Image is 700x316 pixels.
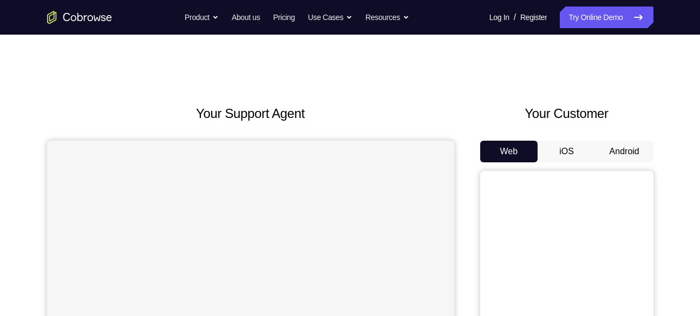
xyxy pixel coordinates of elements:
[185,6,219,28] button: Product
[308,6,352,28] button: Use Cases
[273,6,295,28] a: Pricing
[489,6,509,28] a: Log In
[480,141,538,162] button: Web
[232,6,260,28] a: About us
[538,141,596,162] button: iOS
[520,6,547,28] a: Register
[560,6,653,28] a: Try Online Demo
[47,11,112,24] a: Go to the home page
[514,11,516,24] span: /
[47,104,454,123] h2: Your Support Agent
[596,141,653,162] button: Android
[365,6,409,28] button: Resources
[480,104,653,123] h2: Your Customer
